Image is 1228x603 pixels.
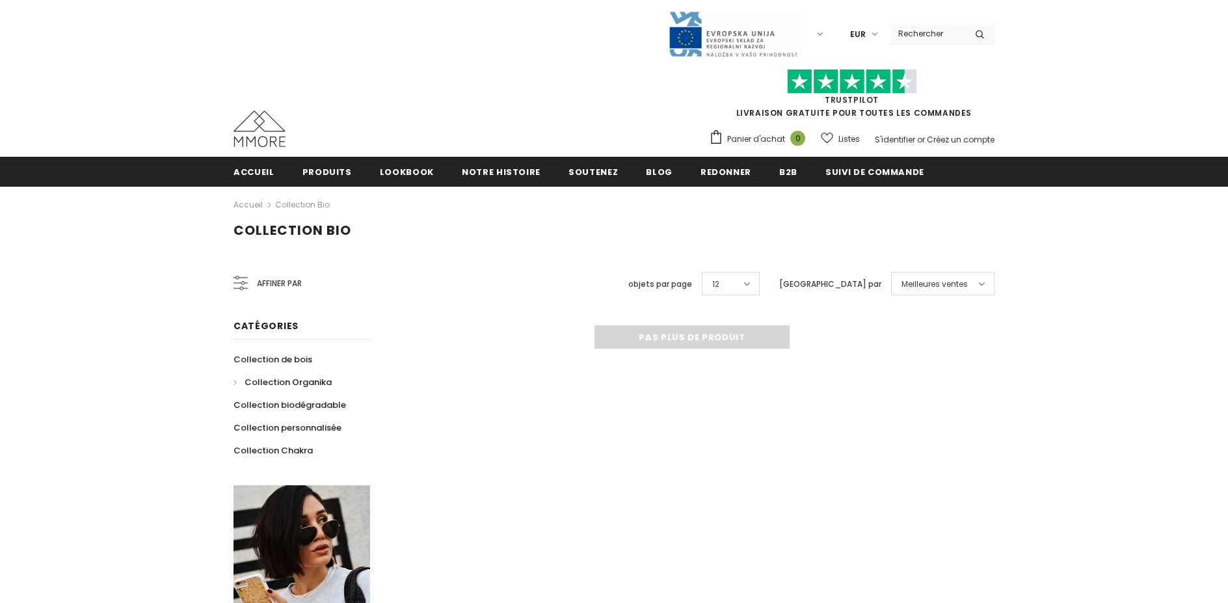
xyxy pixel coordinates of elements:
img: Javni Razpis [668,10,798,58]
img: Cas MMORE [234,111,286,147]
span: Collection personnalisée [234,422,341,434]
span: soutenez [568,166,618,178]
a: Notre histoire [462,157,541,186]
a: Collection Bio [275,199,330,210]
span: B2B [779,166,797,178]
a: Collection personnalisée [234,416,341,439]
a: Lookbook [380,157,434,186]
a: Collection Organika [234,371,332,394]
span: Panier d'achat [727,133,785,146]
a: Listes [821,127,860,150]
span: EUR [850,28,866,41]
a: Collection biodégradable [234,394,346,416]
a: Produits [302,157,352,186]
span: Produits [302,166,352,178]
span: Collection de bois [234,353,312,366]
a: Collection de bois [234,348,312,371]
span: Collection biodégradable [234,399,346,411]
a: Créez un compte [927,134,994,145]
span: Lookbook [380,166,434,178]
a: soutenez [568,157,618,186]
a: Suivi de commande [825,157,924,186]
a: Redonner [701,157,751,186]
a: Blog [646,157,673,186]
a: Accueil [234,157,274,186]
span: Listes [838,133,860,146]
a: Javni Razpis [668,28,798,39]
span: Suivi de commande [825,166,924,178]
span: Notre histoire [462,166,541,178]
span: or [917,134,925,145]
a: Accueil [234,197,263,213]
span: Collection Bio [234,221,351,239]
span: Accueil [234,166,274,178]
span: LIVRAISON GRATUITE POUR TOUTES LES COMMANDES [709,75,994,118]
span: Redonner [701,166,751,178]
span: 12 [712,278,719,291]
span: 0 [790,131,805,146]
span: Collection Chakra [234,444,313,457]
input: Search Site [890,24,965,43]
span: Blog [646,166,673,178]
span: Affiner par [257,276,302,291]
label: objets par page [628,278,692,291]
a: TrustPilot [825,94,879,105]
label: [GEOGRAPHIC_DATA] par [779,278,881,291]
span: Collection Organika [245,376,332,388]
img: Faites confiance aux étoiles pilotes [787,69,917,94]
a: Collection Chakra [234,439,313,462]
a: B2B [779,157,797,186]
a: Panier d'achat 0 [709,129,812,149]
a: S'identifier [875,134,915,145]
span: Catégories [234,319,299,332]
span: Meilleures ventes [901,278,968,291]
